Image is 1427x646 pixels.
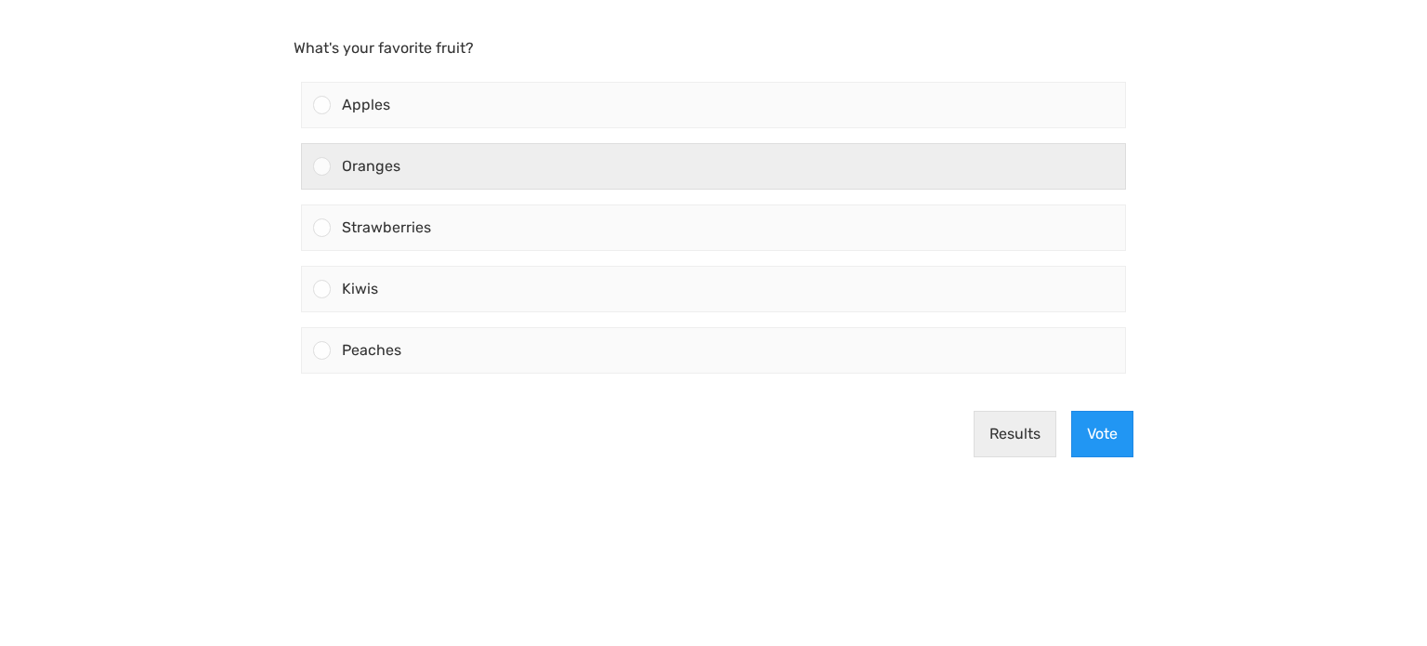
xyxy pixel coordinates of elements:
[974,411,1056,457] button: Results
[342,280,378,297] span: Kiwis
[342,218,431,236] span: Strawberries
[342,96,390,113] span: Apples
[294,37,1133,59] p: What's your favorite fruit?
[342,157,400,175] span: Oranges
[1071,411,1133,457] button: Vote
[342,341,401,359] span: Peaches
